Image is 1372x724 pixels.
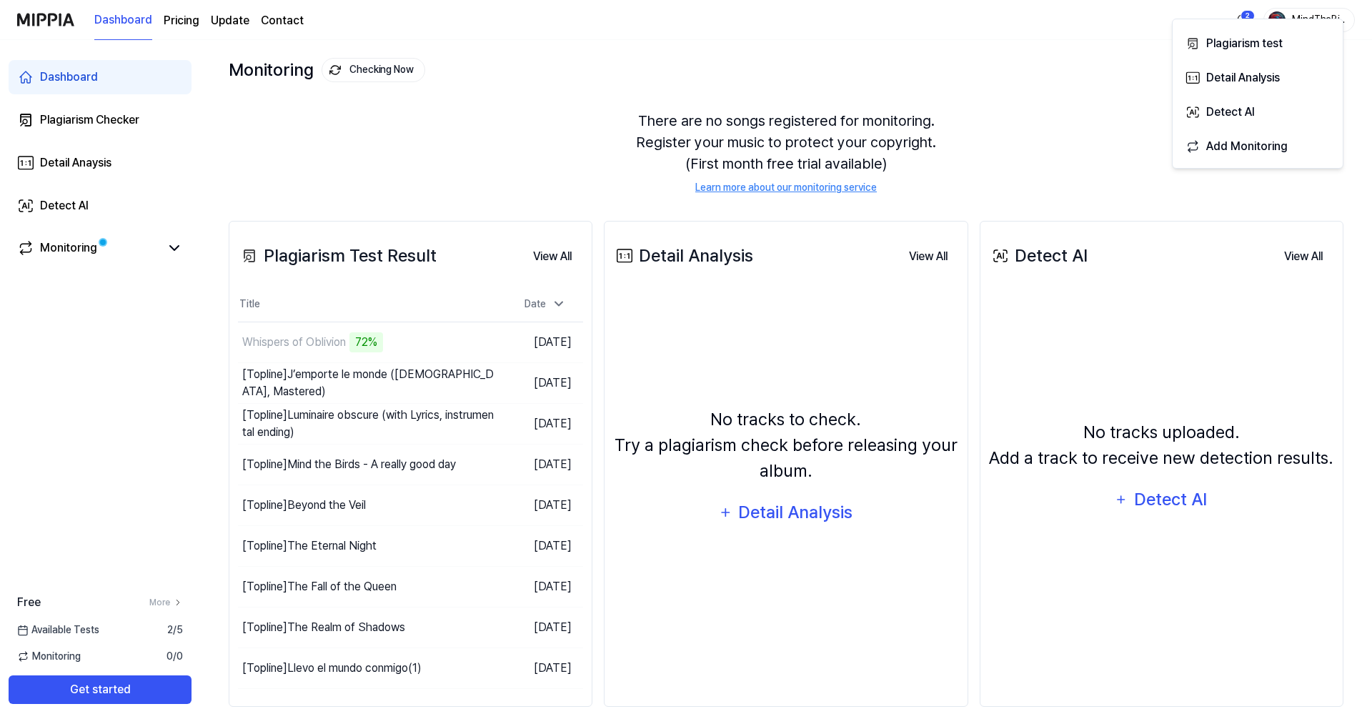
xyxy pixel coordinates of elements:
[149,596,183,609] a: More
[17,649,81,664] span: Monitoring
[497,403,583,444] td: [DATE]
[167,623,183,638] span: 2 / 5
[1133,486,1209,513] div: Detect AI
[242,660,422,677] div: [Topline] Llevo el mundo conmigo(1)
[242,497,366,514] div: [Topline] Beyond the Veil
[1233,11,1251,29] img: 알림
[40,154,111,172] div: Detail Anaysis
[497,362,583,403] td: [DATE]
[166,649,183,664] span: 0 / 0
[1178,25,1337,59] button: Plagiarism test
[1206,137,1331,156] div: Add Monitoring
[1273,242,1334,271] button: View All
[17,594,41,611] span: Free
[1231,9,1253,31] button: 알림2
[40,197,89,214] div: Detect AI
[522,242,583,271] button: View All
[9,189,192,223] a: Detect AI
[613,407,958,484] div: No tracks to check. Try a plagiarism check before releasing your album.
[497,648,583,688] td: [DATE]
[40,111,139,129] div: Plagiarism Checker
[229,93,1343,212] div: There are no songs registered for monitoring. Register your music to protect your copyright. (Fir...
[1178,59,1337,94] button: Detail Analysis
[164,12,199,29] a: Pricing
[211,12,249,29] a: Update
[242,334,346,351] div: Whispers of Oblivion
[497,485,583,525] td: [DATE]
[322,58,425,82] button: Checking Now
[1263,8,1355,32] button: profileMindTheBirds
[1290,11,1346,27] div: MindTheBirds
[1206,103,1331,122] div: Detect AI
[238,243,437,269] div: Plagiarism Test Result
[1268,11,1286,29] img: profile
[9,146,192,180] a: Detail Anaysis
[238,287,497,322] th: Title
[9,675,192,704] button: Get started
[94,1,152,40] a: Dashboard
[1206,69,1331,87] div: Detail Analysis
[229,58,425,82] div: Monitoring
[242,456,456,473] div: [Topline] Mind the Birds - A really good day
[989,243,1088,269] div: Detect AI
[710,495,863,530] button: Detail Analysis
[1241,10,1255,21] div: 2
[242,366,497,400] div: [Topline] J’emporte le monde ([DEMOGRAPHIC_DATA], Mastered)
[349,332,383,352] div: 72%
[497,525,583,566] td: [DATE]
[737,499,854,526] div: Detail Analysis
[613,243,753,269] div: Detail Analysis
[40,69,98,86] div: Dashboard
[497,444,583,485] td: [DATE]
[497,607,583,648] td: [DATE]
[242,619,405,636] div: [Topline] The Realm of Shadows
[989,420,1333,471] div: No tracks uploaded. Add a track to receive new detection results.
[261,12,304,29] a: Contact
[695,180,877,195] a: Learn more about our monitoring service
[1178,94,1337,128] button: Detect AI
[1105,482,1217,517] button: Detect AI
[9,60,192,94] a: Dashboard
[1206,34,1331,53] div: Plagiarism test
[898,242,959,271] button: View All
[497,566,583,607] td: [DATE]
[497,322,583,362] td: [DATE]
[9,103,192,137] a: Plagiarism Checker
[17,623,99,638] span: Available Tests
[519,292,572,316] div: Date
[242,537,377,555] div: [Topline] The Eternal Night
[242,407,497,441] div: [Topline] Luminaire obscure (with Lyrics, instrumental ending)
[329,64,341,76] img: monitoring Icon
[17,239,160,257] a: Monitoring
[1178,128,1337,162] button: Add Monitoring
[40,239,97,257] div: Monitoring
[242,578,397,595] div: [Topline] The Fall of the Queen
